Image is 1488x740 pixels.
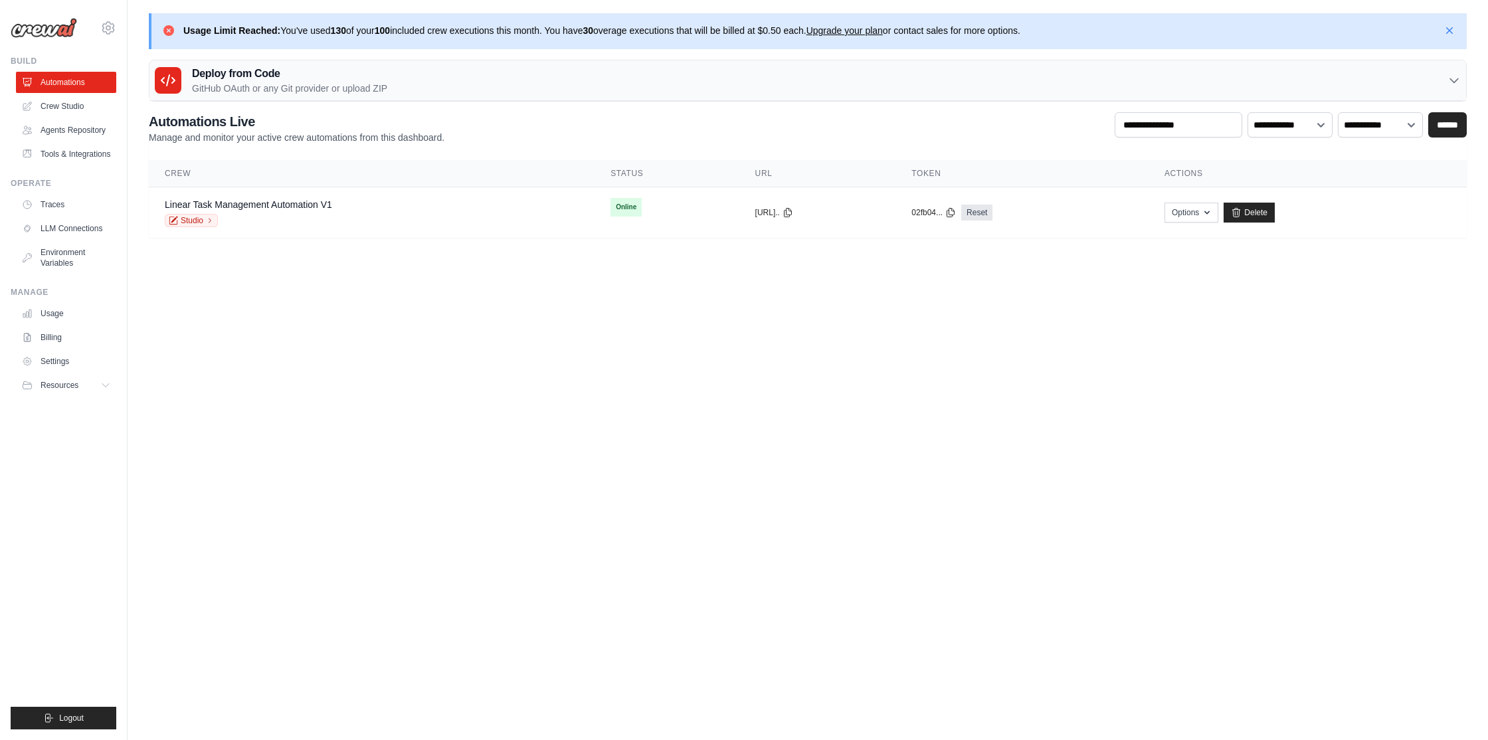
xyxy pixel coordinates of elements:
a: Agents Repository [16,120,116,141]
a: Billing [16,327,116,348]
a: Environment Variables [16,242,116,274]
span: Resources [41,380,78,391]
div: Operate [11,178,116,189]
a: Linear Task Management Automation V1 [165,199,332,210]
h3: Deploy from Code [192,66,387,82]
a: Delete [1224,203,1275,223]
p: You've used of your included crew executions this month. You have overage executions that will be... [183,24,1020,37]
a: LLM Connections [16,218,116,239]
a: Studio [165,214,218,227]
button: Logout [11,707,116,729]
img: Logo [11,18,77,38]
button: 02fb04... [911,207,956,218]
div: Build [11,56,116,66]
a: Reset [961,205,992,221]
strong: 100 [375,25,390,36]
p: Manage and monitor your active crew automations from this dashboard. [149,131,444,144]
button: Resources [16,375,116,396]
span: Logout [59,713,84,723]
th: URL [739,160,896,187]
th: Status [595,160,739,187]
a: Usage [16,303,116,324]
button: Options [1164,203,1218,223]
strong: 30 [583,25,593,36]
a: Crew Studio [16,96,116,117]
th: Crew [149,160,595,187]
strong: Usage Limit Reached: [183,25,280,36]
th: Actions [1149,160,1467,187]
span: Online [610,198,642,217]
a: Traces [16,194,116,215]
p: GitHub OAuth or any Git provider or upload ZIP [192,82,387,95]
th: Token [895,160,1149,187]
a: Tools & Integrations [16,143,116,165]
a: Upgrade your plan [806,25,883,36]
h2: Automations Live [149,112,444,131]
div: Manage [11,287,116,298]
a: Settings [16,351,116,372]
strong: 130 [331,25,346,36]
a: Automations [16,72,116,93]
